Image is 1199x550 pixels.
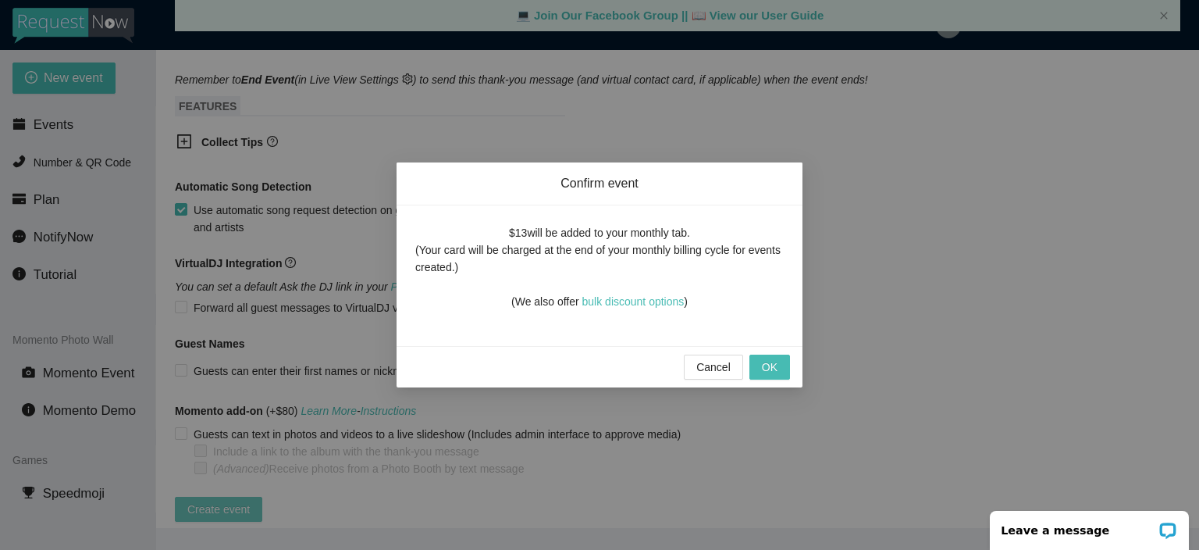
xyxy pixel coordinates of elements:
span: Confirm event [415,175,784,192]
div: $13 will be added to your monthly tab. [509,224,690,241]
div: (We also offer ) [511,276,688,310]
iframe: LiveChat chat widget [980,501,1199,550]
a: bulk discount options [582,295,685,308]
button: OK [749,355,790,380]
span: Cancel [696,359,731,376]
span: OK [762,359,777,376]
button: Cancel [684,355,743,380]
div: (Your card will be charged at the end of your monthly billing cycle for events created.) [415,241,784,276]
